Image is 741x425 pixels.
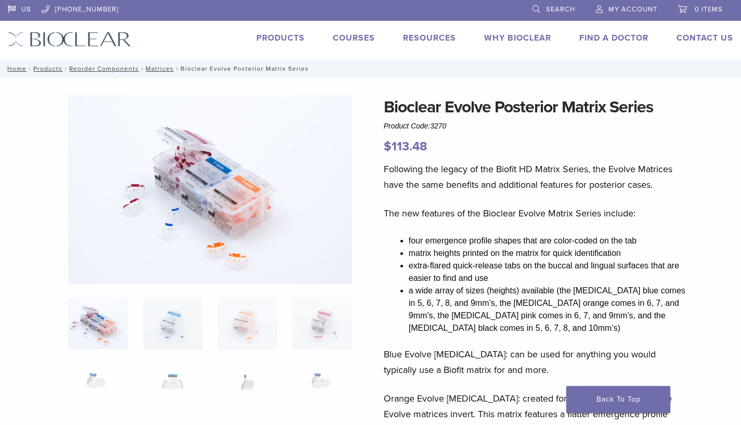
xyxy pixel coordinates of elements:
p: Blue Evolve [MEDICAL_DATA]: can be used for anything you would typically use a Biofit matrix for ... [384,346,686,378]
span: / [27,66,33,71]
span: 0 items [695,5,723,14]
li: four emergence profile shapes that are color-coded on the tab [409,235,686,247]
img: Bioclear Evolve Posterior Matrix Series - Image 7 [218,363,277,415]
a: Why Bioclear [484,33,551,43]
li: matrix heights printed on the matrix for quick identification [409,247,686,260]
span: / [139,66,146,71]
li: a wide array of sizes (heights) available (the [MEDICAL_DATA] blue comes in 5, 6, 7, 8, and 9mm’s... [409,285,686,334]
li: extra-flared quick-release tabs on the buccal and lingual surfaces that are easier to find and use [409,260,686,285]
span: / [62,66,69,71]
a: Reorder Components [69,65,139,72]
a: Find A Doctor [579,33,648,43]
span: $ [384,139,392,154]
span: Search [546,5,575,14]
a: Products [256,33,305,43]
img: Bioclear Evolve Posterior Matrix Series - Image 4 [293,298,352,350]
a: Back To Top [566,386,670,413]
img: Bioclear Evolve Posterior Matrix Series - Image 8 [293,363,352,415]
span: 3270 [430,122,446,130]
span: Product Code: [384,122,447,130]
img: Bioclear Evolve Posterior Matrix Series - Image 3 [218,298,277,350]
p: The new features of the Bioclear Evolve Matrix Series include: [384,205,686,221]
img: Bioclear Evolve Posterior Matrix Series - Image 6 [143,363,202,415]
img: Bioclear [8,32,131,47]
p: Following the legacy of the Biofit HD Matrix Series, the Evolve Matrices have the same benefits a... [384,161,686,192]
a: Contact Us [677,33,733,43]
a: Products [33,65,62,72]
bdi: 113.48 [384,139,427,154]
a: Courses [333,33,375,43]
span: My Account [608,5,657,14]
img: Bioclear Evolve Posterior Matrix Series - Image 5 [68,363,127,415]
span: / [174,66,180,71]
img: Bioclear Evolve Posterior Matrix Series - Image 2 [143,298,202,350]
h1: Bioclear Evolve Posterior Matrix Series [384,95,686,120]
a: Matrices [146,65,174,72]
img: Evolve-refills-2 [68,95,352,284]
a: Home [4,65,27,72]
a: Resources [403,33,456,43]
img: Evolve-refills-2-324x324.jpg [68,298,127,350]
